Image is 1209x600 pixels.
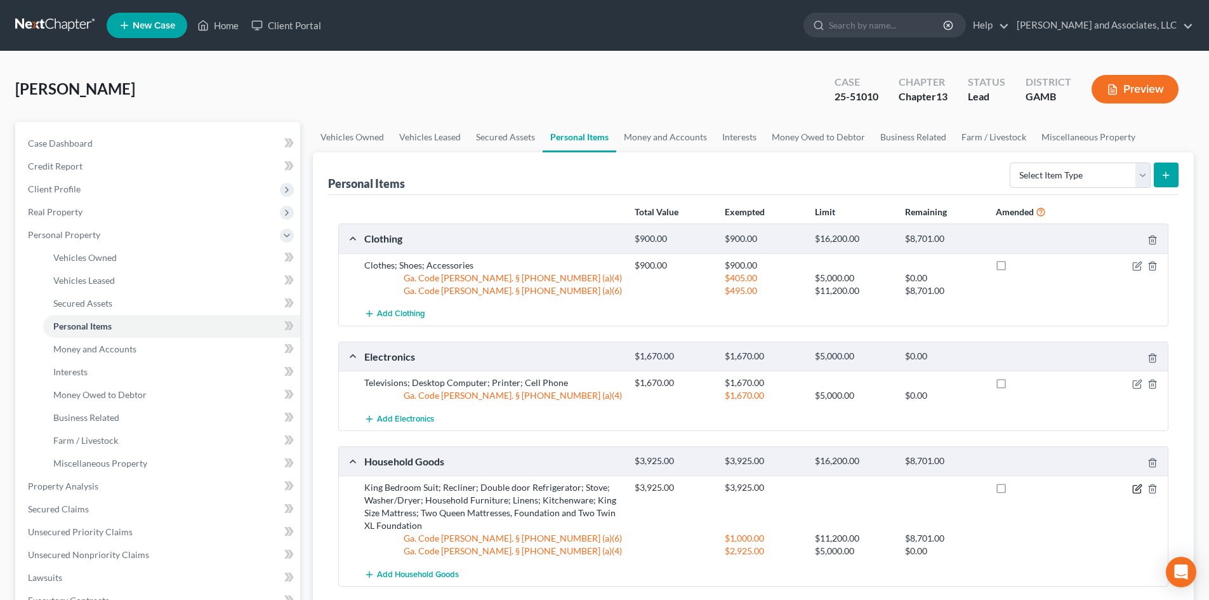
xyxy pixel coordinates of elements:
a: Unsecured Priority Claims [18,521,300,543]
span: Secured Assets [53,298,112,309]
a: Miscellaneous Property [43,452,300,475]
span: Vehicles Owned [53,252,117,263]
span: Case Dashboard [28,138,93,149]
div: $900.00 [718,259,809,272]
a: Money and Accounts [43,338,300,361]
div: $1,670.00 [628,377,718,389]
div: Clothes; Shoes; Accessories [358,259,628,272]
span: Credit Report [28,161,83,171]
div: $8,701.00 [899,233,989,245]
div: $5,000.00 [809,272,899,284]
div: $2,925.00 [718,545,809,557]
strong: Limit [815,206,835,217]
button: Preview [1092,75,1179,103]
div: Ga. Code [PERSON_NAME]. § [PHONE_NUMBER] (a)(6) [358,532,628,545]
span: Secured Claims [28,503,89,514]
a: Help [967,14,1009,37]
div: $0.00 [899,545,989,557]
a: Personal Items [43,315,300,338]
div: $5,000.00 [809,350,899,363]
a: Vehicles Owned [43,246,300,269]
div: $3,925.00 [628,455,718,467]
span: Add Electronics [377,414,434,424]
span: Property Analysis [28,481,98,491]
div: $1,000.00 [718,532,809,545]
div: Electronics [358,350,628,363]
div: Case [835,75,878,90]
span: 13 [936,90,948,102]
div: Ga. Code [PERSON_NAME]. § [PHONE_NUMBER] (a)(4) [358,389,628,402]
a: Interests [715,122,764,152]
a: Property Analysis [18,475,300,498]
strong: Remaining [905,206,947,217]
div: Status [968,75,1005,90]
span: Add Household Goods [377,570,459,580]
button: Add Clothing [364,302,425,326]
div: $900.00 [628,259,718,272]
strong: Amended [996,206,1034,217]
div: Clothing [358,232,628,245]
span: [PERSON_NAME] [15,79,135,98]
div: $3,925.00 [718,481,809,494]
div: 25-51010 [835,90,878,104]
span: Lawsuits [28,572,62,583]
button: Add Household Goods [364,563,459,586]
div: $1,670.00 [628,350,718,363]
div: Lead [968,90,1005,104]
a: Vehicles Owned [313,122,392,152]
span: Real Property [28,206,83,217]
div: Ga. Code [PERSON_NAME]. § [PHONE_NUMBER] (a)(6) [358,284,628,297]
a: [PERSON_NAME] and Associates, LLC [1010,14,1193,37]
a: Case Dashboard [18,132,300,155]
div: Ga. Code [PERSON_NAME]. § [PHONE_NUMBER] (a)(4) [358,545,628,557]
div: $8,701.00 [899,455,989,467]
span: Business Related [53,412,119,423]
span: Unsecured Nonpriority Claims [28,549,149,560]
div: $5,000.00 [809,545,899,557]
div: $8,701.00 [899,532,989,545]
a: Credit Report [18,155,300,178]
div: District [1026,75,1071,90]
div: Televisions; Desktop Computer; Printer; Cell Phone [358,377,628,389]
div: Open Intercom Messenger [1166,557,1196,587]
a: Money Owed to Debtor [764,122,873,152]
div: $1,670.00 [718,350,809,363]
div: $16,200.00 [809,455,899,467]
span: Money Owed to Debtor [53,389,147,400]
span: Add Clothing [377,309,425,319]
div: $1,670.00 [718,389,809,402]
a: Unsecured Nonpriority Claims [18,543,300,566]
div: $16,200.00 [809,233,899,245]
strong: Exempted [725,206,765,217]
div: $495.00 [718,284,809,297]
a: Business Related [873,122,954,152]
span: Unsecured Priority Claims [28,526,133,537]
a: Farm / Livestock [43,429,300,452]
a: Money and Accounts [616,122,715,152]
a: Secured Assets [43,292,300,315]
a: Money Owed to Debtor [43,383,300,406]
div: $3,925.00 [628,481,718,494]
a: Interests [43,361,300,383]
a: Vehicles Leased [43,269,300,292]
span: Personal Items [53,321,112,331]
a: Personal Items [543,122,616,152]
div: $900.00 [718,233,809,245]
a: Secured Claims [18,498,300,521]
a: Business Related [43,406,300,429]
div: $3,925.00 [718,455,809,467]
span: Vehicles Leased [53,275,115,286]
div: GAMB [1026,90,1071,104]
strong: Total Value [635,206,678,217]
div: Chapter [899,75,948,90]
div: Chapter [899,90,948,104]
span: New Case [133,21,175,30]
a: Vehicles Leased [392,122,468,152]
div: $5,000.00 [809,389,899,402]
div: Ga. Code [PERSON_NAME]. § [PHONE_NUMBER] (a)(4) [358,272,628,284]
a: Home [191,14,245,37]
div: $0.00 [899,272,989,284]
div: $0.00 [899,350,989,363]
a: Miscellaneous Property [1034,122,1143,152]
span: Interests [53,366,88,377]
